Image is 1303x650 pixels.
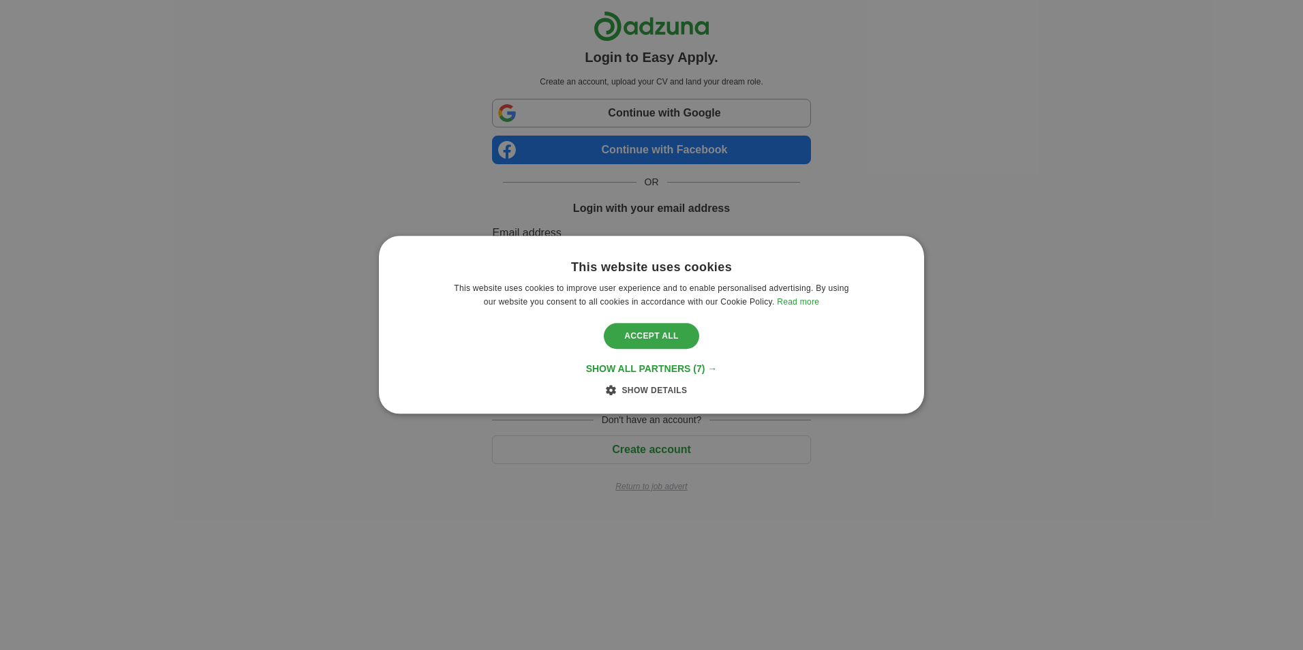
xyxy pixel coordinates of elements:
[454,284,848,307] span: This website uses cookies to improve user experience and to enable personalised advertising. By u...
[586,364,691,375] span: Show all partners
[604,323,699,349] div: Accept all
[571,260,732,275] div: This website uses cookies
[693,364,717,375] span: (7) →
[622,386,687,396] span: Show details
[379,236,924,414] div: Cookie consent dialog
[616,384,688,397] div: Show details
[777,298,819,307] a: Read more, opens a new window
[586,363,718,375] div: Show all partners (7) →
